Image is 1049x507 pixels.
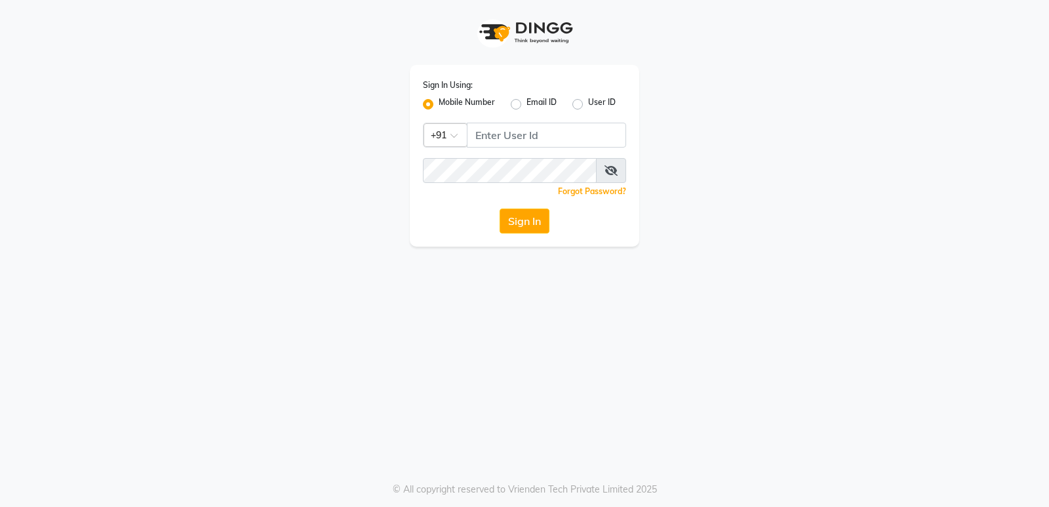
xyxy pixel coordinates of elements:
button: Sign In [500,209,549,233]
img: logo1.svg [472,13,577,52]
a: Forgot Password? [558,186,626,196]
input: Username [423,158,597,183]
label: Mobile Number [439,96,495,112]
label: Sign In Using: [423,79,473,91]
label: Email ID [526,96,557,112]
label: User ID [588,96,616,112]
input: Username [467,123,626,148]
